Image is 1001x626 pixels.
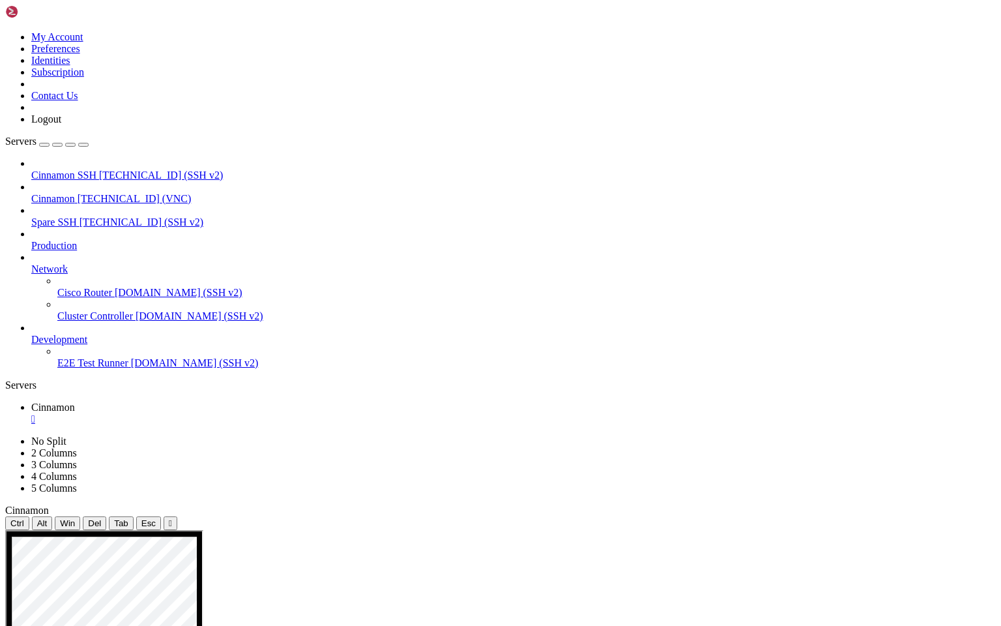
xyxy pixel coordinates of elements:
span: Servers [5,136,36,147]
span: Del [88,518,101,528]
span: Win [60,518,75,528]
a: 4 Columns [31,471,77,482]
li: Production [31,228,996,252]
a: Spare SSH [TECHNICAL_ID] (SSH v2) [31,216,996,228]
li: Cluster Controller [DOMAIN_NAME] (SSH v2) [57,299,996,322]
a: Production [31,240,996,252]
a: No Split [31,436,66,447]
a:  [31,413,996,425]
a: Development [31,334,996,346]
a: Logout [31,113,61,125]
span: Tab [114,518,128,528]
span: Cinnamon [31,193,75,204]
span: [DOMAIN_NAME] (SSH v2) [131,357,259,368]
button: Ctrl [5,516,29,530]
li: Cinnamon [TECHNICAL_ID] (VNC) [31,181,996,205]
li: Spare SSH [TECHNICAL_ID] (SSH v2) [31,205,996,228]
span: Ctrl [10,518,24,528]
img: Shellngn [5,5,80,18]
a: My Account [31,31,83,42]
button: Win [55,516,80,530]
a: Cinnamon [31,402,996,425]
span: Cinnamon SSH [31,170,96,181]
li: Cinnamon SSH [TECHNICAL_ID] (SSH v2) [31,158,996,181]
a: Cisco Router [DOMAIN_NAME] (SSH v2) [57,287,996,299]
li: Cisco Router [DOMAIN_NAME] (SSH v2) [57,275,996,299]
a: Preferences [31,43,80,54]
a: 2 Columns [31,447,77,458]
div:  [169,518,172,528]
span: Spare SSH [31,216,77,228]
a: Identities [31,55,70,66]
button: Tab [109,516,134,530]
a: Servers [5,136,89,147]
span: [TECHNICAL_ID] (SSH v2) [80,216,203,228]
span: [TECHNICAL_ID] (SSH v2) [99,170,223,181]
a: Cluster Controller [DOMAIN_NAME] (SSH v2) [57,310,996,322]
span: Production [31,240,77,251]
a: Contact Us [31,90,78,101]
button: Del [83,516,106,530]
span: Cinnamon [31,402,75,413]
a: E2E Test Runner [DOMAIN_NAME] (SSH v2) [57,357,996,369]
button:  [164,516,177,530]
button: Esc [136,516,161,530]
a: Cinnamon [TECHNICAL_ID] (VNC) [31,193,996,205]
a: Subscription [31,67,84,78]
div: Servers [5,380,996,391]
span: Cinnamon [5,505,49,516]
a: 3 Columns [31,459,77,470]
a: Network [31,263,996,275]
a: Cinnamon SSH [TECHNICAL_ID] (SSH v2) [31,170,996,181]
span: [DOMAIN_NAME] (SSH v2) [115,287,242,298]
li: Network [31,252,996,322]
span: Esc [141,518,156,528]
span: Alt [37,518,48,528]
span: Network [31,263,68,275]
span: Development [31,334,87,345]
span: [DOMAIN_NAME] (SSH v2) [136,310,263,321]
span: [TECHNICAL_ID] (VNC) [78,193,192,204]
li: E2E Test Runner [DOMAIN_NAME] (SSH v2) [57,346,996,369]
span: Cluster Controller [57,310,133,321]
li: Development [31,322,996,369]
span: Cisco Router [57,287,112,298]
a: 5 Columns [31,483,77,494]
button: Alt [32,516,53,530]
span: E2E Test Runner [57,357,128,368]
